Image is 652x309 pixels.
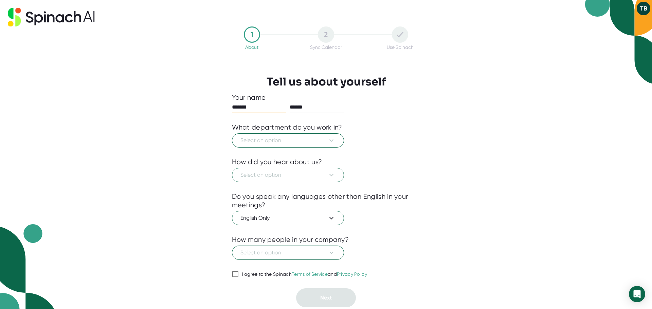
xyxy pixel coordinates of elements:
button: Select an option [232,246,344,260]
span: Select an option [240,136,336,144]
span: Select an option [240,171,336,179]
h3: Tell us about yourself [267,75,386,88]
div: Open Intercom Messenger [629,286,645,302]
a: Privacy Policy [337,271,367,277]
button: Next [296,288,356,307]
div: Your name [232,93,420,102]
button: Select an option [232,133,344,148]
button: Select an option [232,168,344,182]
div: Use Spinach [387,44,414,50]
a: Terms of Service [292,271,328,277]
div: How many people in your company? [232,235,349,244]
div: I agree to the Spinach and [242,271,367,277]
button: English Only [232,211,344,225]
div: 1 [244,26,260,43]
span: English Only [240,214,336,222]
span: Next [320,294,332,301]
div: 2 [318,26,334,43]
div: Do you speak any languages other than English in your meetings? [232,192,420,209]
div: How did you hear about us? [232,158,322,166]
div: Sync Calendar [310,44,342,50]
div: What department do you work in? [232,123,342,132]
div: About [245,44,258,50]
button: TB [637,2,650,15]
span: Select an option [240,249,336,257]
